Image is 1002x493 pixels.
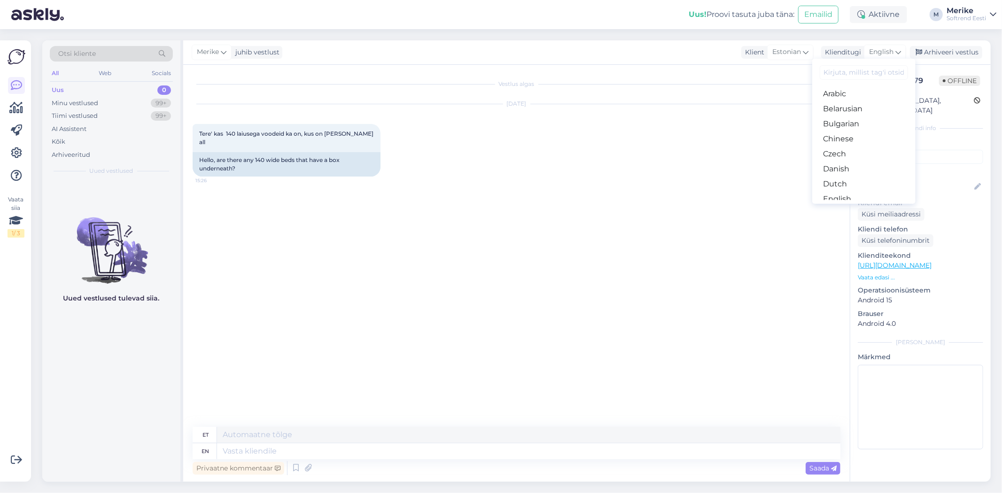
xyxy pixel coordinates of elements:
[52,137,65,146] div: Kõik
[858,285,983,295] p: Operatsioonisüsteem
[193,80,840,88] div: Vestlus algas
[939,76,980,86] span: Offline
[947,7,996,22] a: MerikeSoftrend Eesti
[930,8,943,21] div: M
[850,6,907,23] div: Aktiivne
[858,261,932,270] a: [URL][DOMAIN_NAME]
[858,295,983,305] p: Android 15
[8,229,24,238] div: 1 / 3
[193,100,840,108] div: [DATE]
[861,96,974,116] div: [GEOGRAPHIC_DATA], [GEOGRAPHIC_DATA]
[798,6,839,23] button: Emailid
[809,464,837,472] span: Saada
[50,67,61,79] div: All
[947,15,986,22] div: Softrend Eesti
[858,168,983,177] p: Kliendi nimi
[8,48,25,66] img: Askly Logo
[202,427,209,443] div: et
[812,131,916,146] a: Chinese
[812,162,916,177] a: Danish
[858,273,983,282] p: Vaata edasi ...
[52,124,86,134] div: AI Assistent
[858,224,983,234] p: Kliendi telefon
[151,111,171,121] div: 99+
[858,319,983,329] p: Android 4.0
[195,177,231,184] span: 15:26
[869,47,893,57] span: English
[821,47,861,57] div: Klienditugi
[858,309,983,319] p: Brauser
[52,150,90,160] div: Arhiveeritud
[150,67,173,79] div: Socials
[157,85,171,95] div: 0
[232,47,280,57] div: juhib vestlust
[202,443,210,459] div: en
[858,352,983,362] p: Märkmed
[90,167,133,175] span: Uued vestlused
[689,10,707,19] b: Uus!
[858,124,983,132] div: Kliendi info
[858,338,983,347] div: [PERSON_NAME]
[812,101,916,116] a: Belarusian
[741,47,764,57] div: Klient
[151,99,171,108] div: 99+
[858,198,983,208] p: Kliendi email
[193,152,381,177] div: Hello, are there any 140 wide beds that have a box underneath?
[858,182,972,192] input: Lisa nimi
[858,208,924,221] div: Küsi meiliaadressi
[858,150,983,164] input: Lisa tag
[42,200,180,285] img: No chats
[812,146,916,162] a: Czech
[58,49,96,59] span: Otsi kliente
[52,99,98,108] div: Minu vestlused
[812,192,916,207] a: English
[812,86,916,101] a: Arabic
[858,138,983,148] p: Kliendi tag'id
[63,293,160,303] p: Uued vestlused tulevad siia.
[772,47,801,57] span: Estonian
[910,46,982,59] div: Arhiveeri vestlus
[52,111,98,121] div: Tiimi vestlused
[689,9,794,20] div: Proovi tasuta juba täna:
[97,67,114,79] div: Web
[947,7,986,15] div: Merike
[820,65,908,80] input: Kirjuta, millist tag'i otsid
[197,47,219,57] span: Merike
[812,116,916,131] a: Bulgarian
[858,234,933,247] div: Küsi telefoninumbrit
[199,130,375,146] span: Tere' kas 140 laiusega voodeid ka on, kus on [PERSON_NAME] all
[8,195,24,238] div: Vaata siia
[858,251,983,261] p: Klienditeekond
[52,85,64,95] div: Uus
[812,177,916,192] a: Dutch
[193,462,284,475] div: Privaatne kommentaar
